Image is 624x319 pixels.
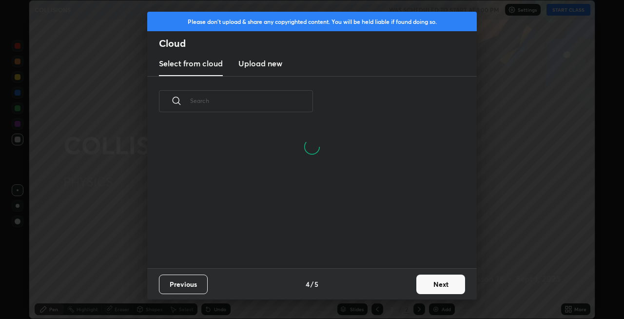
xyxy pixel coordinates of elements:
input: Search [190,80,313,121]
h4: / [311,279,313,289]
div: Please don't upload & share any copyrighted content. You will be held liable if found doing so. [147,12,477,31]
h2: Cloud [159,37,477,50]
h4: 5 [314,279,318,289]
h4: 4 [306,279,310,289]
button: Next [416,275,465,294]
h3: Upload new [238,58,282,69]
h3: Select from cloud [159,58,223,69]
button: Previous [159,275,208,294]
